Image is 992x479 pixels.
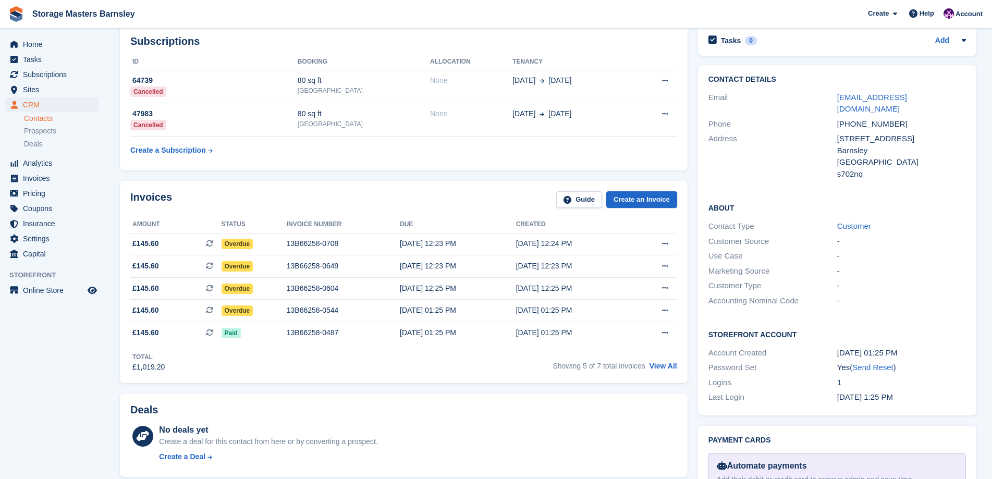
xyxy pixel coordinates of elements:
[130,87,166,97] div: Cancelled
[287,238,400,249] div: 13B66258-0708
[130,120,166,130] div: Cancelled
[130,141,213,160] a: Create a Subscription
[708,436,966,445] h2: Payment cards
[837,133,966,145] div: [STREET_ADDRESS]
[23,201,85,216] span: Coupons
[868,8,889,19] span: Create
[159,451,205,462] div: Create a Deal
[400,216,516,233] th: Due
[5,186,99,201] a: menu
[516,216,632,233] th: Created
[556,191,602,208] a: Guide
[837,145,966,157] div: Barnsley
[298,119,430,129] div: [GEOGRAPHIC_DATA]
[24,139,43,149] span: Deals
[5,37,99,52] a: menu
[852,363,893,372] a: Send Reset
[23,52,85,67] span: Tasks
[400,283,516,294] div: [DATE] 12:25 PM
[708,236,837,248] div: Customer Source
[5,171,99,186] a: menu
[5,52,99,67] a: menu
[5,82,99,97] a: menu
[721,36,741,45] h2: Tasks
[130,54,298,70] th: ID
[159,451,377,462] a: Create a Deal
[516,305,632,316] div: [DATE] 01:25 PM
[132,261,159,272] span: £145.60
[130,191,172,208] h2: Invoices
[23,171,85,186] span: Invoices
[708,118,837,130] div: Phone
[837,377,966,389] div: 1
[159,436,377,447] div: Create a deal for this contact from here or by converting a prospect.
[512,75,535,86] span: [DATE]
[298,86,430,95] div: [GEOGRAPHIC_DATA]
[920,8,934,19] span: Help
[23,67,85,82] span: Subscriptions
[222,239,253,249] span: Overdue
[5,97,99,112] a: menu
[132,238,159,249] span: £145.60
[400,261,516,272] div: [DATE] 12:23 PM
[287,283,400,294] div: 13B66258-0604
[130,35,677,47] h2: Subscriptions
[708,265,837,277] div: Marketing Source
[837,392,893,401] time: 2024-07-25 12:25:52 UTC
[132,305,159,316] span: £145.60
[548,108,571,119] span: [DATE]
[5,247,99,261] a: menu
[298,75,430,86] div: 80 sq ft
[837,295,966,307] div: -
[5,231,99,246] a: menu
[837,93,907,114] a: [EMAIL_ADDRESS][DOMAIN_NAME]
[430,108,512,119] div: None
[430,54,512,70] th: Allocation
[130,404,158,416] h2: Deals
[708,92,837,115] div: Email
[23,216,85,231] span: Insurance
[23,247,85,261] span: Capital
[400,327,516,338] div: [DATE] 01:25 PM
[130,108,298,119] div: 47983
[837,156,966,168] div: [GEOGRAPHIC_DATA]
[837,280,966,292] div: -
[23,156,85,170] span: Analytics
[8,6,24,22] img: stora-icon-8386f47178a22dfd0bd8f6a31ec36ba5ce8667c1dd55bd0f319d3a0aa187defe.svg
[5,283,99,298] a: menu
[5,67,99,82] a: menu
[24,126,56,136] span: Prospects
[837,168,966,180] div: s702nq
[222,216,287,233] th: Status
[837,265,966,277] div: -
[837,236,966,248] div: -
[745,36,757,45] div: 0
[944,8,954,19] img: Louise Masters
[553,362,645,370] span: Showing 5 of 7 total invoices
[24,139,99,150] a: Deals
[516,283,632,294] div: [DATE] 12:25 PM
[130,145,206,156] div: Create a Subscription
[23,283,85,298] span: Online Store
[28,5,139,22] a: Storage Masters Barnsley
[222,328,241,338] span: Paid
[708,347,837,359] div: Account Created
[23,186,85,201] span: Pricing
[159,424,377,436] div: No deals yet
[837,250,966,262] div: -
[298,108,430,119] div: 80 sq ft
[23,231,85,246] span: Settings
[132,362,165,373] div: £1,019.20
[23,82,85,97] span: Sites
[708,76,966,84] h2: Contact Details
[708,377,837,389] div: Logins
[837,118,966,130] div: [PHONE_NUMBER]
[24,114,99,124] a: Contacts
[708,220,837,232] div: Contact Type
[298,54,430,70] th: Booking
[23,37,85,52] span: Home
[130,216,222,233] th: Amount
[708,295,837,307] div: Accounting Nominal Code
[837,347,966,359] div: [DATE] 01:25 PM
[222,284,253,294] span: Overdue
